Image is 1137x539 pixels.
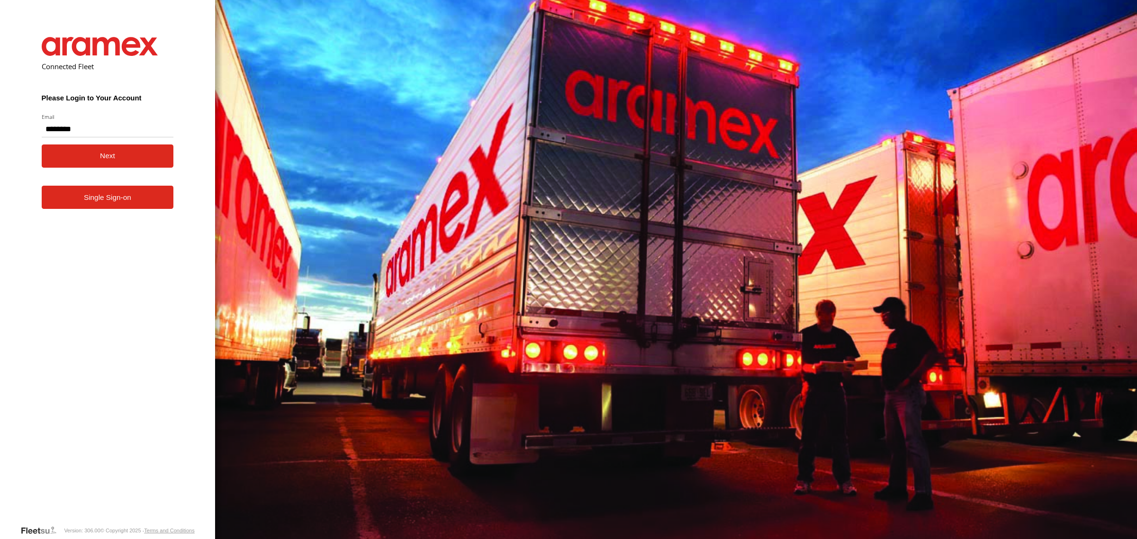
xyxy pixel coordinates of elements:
[42,94,174,102] h3: Please Login to Your Account
[100,528,195,533] div: © Copyright 2025 -
[42,186,174,209] a: Single Sign-on
[42,37,158,56] img: Aramex
[42,62,174,71] h2: Connected Fleet
[64,528,100,533] div: Version: 306.00
[144,528,194,533] a: Terms and Conditions
[42,144,174,168] button: Next
[20,526,64,535] a: Visit our Website
[42,113,174,120] label: Email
